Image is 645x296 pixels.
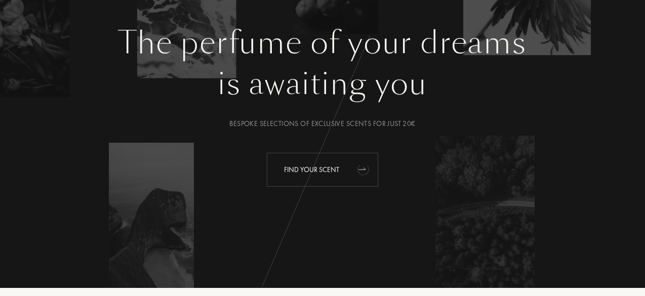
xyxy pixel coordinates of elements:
div: is awaiting you [39,61,606,107]
div: Find your scent [267,153,378,187]
h1: The perfume of your dreams [39,25,606,61]
div: animation [353,159,374,179]
a: Find your scentanimation [259,153,386,187]
div: Bespoke selections of exclusive scents for just 20€ [39,118,606,129]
